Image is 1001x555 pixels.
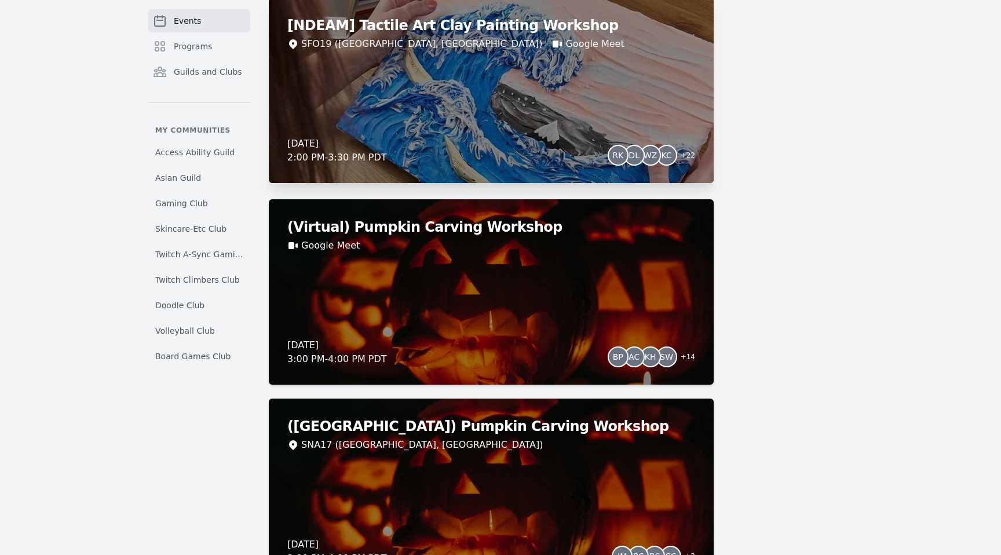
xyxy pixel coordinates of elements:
[155,198,208,209] span: Gaming Club
[155,172,201,184] span: Asian Guild
[174,66,242,78] span: Guilds and Clubs
[148,9,250,32] a: Events
[287,16,695,35] h2: [NDEAM] Tactile Art Clay Painting Workshop
[674,350,695,366] span: + 14
[148,167,250,188] a: Asian Guild
[148,142,250,163] a: Access Ability Guild
[662,151,672,159] span: KC
[155,325,215,337] span: Volleyball Club
[174,15,201,27] span: Events
[174,41,212,52] span: Programs
[269,199,714,385] a: (Virtual) Pumpkin Carving WorkshopGoogle Meet[DATE]3:00 PM-4:00 PM PDTBPACKHSW+14
[629,353,640,361] span: AC
[148,9,250,367] nav: Sidebar
[674,148,695,165] span: + 22
[660,353,673,361] span: SW
[155,350,231,362] span: Board Games Club
[155,300,204,311] span: Doodle Club
[287,137,387,165] div: [DATE] 2:00 PM - 3:30 PM PDT
[148,295,250,316] a: Doodle Club
[301,438,543,452] div: SNA17 ([GEOGRAPHIC_DATA], [GEOGRAPHIC_DATA])
[612,151,623,159] span: RK
[301,239,360,253] a: Google Meet
[148,126,250,135] p: My communities
[287,218,695,236] h2: (Virtual) Pumpkin Carving Workshop
[645,353,656,361] span: KH
[148,218,250,239] a: Skincare-Etc Club
[301,37,542,51] div: SFO19 ([GEOGRAPHIC_DATA], [GEOGRAPHIC_DATA])
[155,147,235,158] span: Access Ability Guild
[629,151,640,159] span: DL
[155,249,243,260] span: Twitch A-Sync Gaming (TAG) Club
[155,223,226,235] span: Skincare-Etc Club
[148,244,250,265] a: Twitch A-Sync Gaming (TAG) Club
[148,346,250,367] a: Board Games Club
[148,35,250,58] a: Programs
[148,320,250,341] a: Volleyball Club
[148,193,250,214] a: Gaming Club
[148,60,250,83] a: Guilds and Clubs
[287,417,695,436] h2: ([GEOGRAPHIC_DATA]) Pumpkin Carving Workshop
[287,338,387,366] div: [DATE] 3:00 PM - 4:00 PM PDT
[613,353,623,361] span: BP
[148,269,250,290] a: Twitch Climbers Club
[644,151,657,159] span: WZ
[155,274,240,286] span: Twitch Climbers Club
[565,37,624,51] a: Google Meet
